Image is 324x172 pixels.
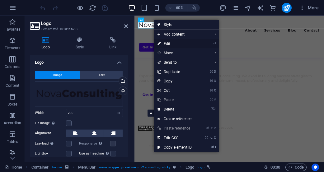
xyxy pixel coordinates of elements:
button: commerce [269,4,277,12]
button: text_generator [257,4,264,12]
i: This element contains a background [65,165,68,169]
h4: Style [64,37,98,50]
span: Click to select. Double-click to edit [31,164,49,171]
p: Favorites [4,27,20,32]
i: V [214,126,216,130]
nav: breadcrumb [31,164,210,171]
label: Fit image [35,120,66,127]
span: : [275,165,276,170]
i: C [214,79,216,83]
button: design [219,4,227,12]
span: Move [154,48,209,58]
p: Boxes [7,102,18,107]
i: AI Writer [257,4,264,12]
a: ⌘⇧VPaste reference [154,124,195,133]
a: ⌦Delete [154,105,195,114]
a: ⌘VPaste [154,95,195,105]
button: Text [80,71,123,79]
i: D [214,70,216,74]
h4: Logo [30,55,128,66]
label: Responsive [79,140,110,147]
a: ⌘DDuplicate [154,67,195,76]
i: ⌘ [206,126,209,130]
i: On resize automatically adjust zoom level to fit chosen device. [191,5,196,11]
label: Use as headline [79,150,110,157]
a: Select files from the file manager, stock photos, or upload file(s) [148,109,155,116]
i: ⌦ [211,107,216,111]
a: ⌘⌥CEdit CSS [154,133,195,143]
a: ⌘XCut [154,86,195,95]
i: ⌘ [211,145,214,149]
span: Image [53,71,62,79]
label: Lazyload [35,140,66,147]
p: Elements [5,46,21,51]
button: Image [35,71,80,79]
span: Click to select. Double-click to edit [78,164,96,171]
h6: Session time [264,164,280,171]
i: C [214,136,216,140]
i: ⌘ [205,136,208,140]
a: Click to cancel selection. Double-click to open Pages [5,164,22,171]
a: ⌘ICopy element ID [154,143,195,152]
button: reload [89,4,96,12]
i: I [215,145,216,149]
button: 60% [165,4,187,12]
i: Pages (Ctrl+Alt+S) [232,4,239,12]
button: Click here to leave preview mode and continue editing [76,4,84,12]
i: X [214,88,216,92]
h2: Logo [41,21,128,26]
i: ⌥ [209,136,213,140]
button: Usercentrics [312,164,319,171]
label: Alignment [35,130,66,137]
button: pages [232,4,239,12]
button: navigator [244,4,252,12]
div: NovaConsulting-logo-dark.png [35,81,123,106]
i: ⇧ [210,126,213,130]
a: Create reference [154,114,219,124]
i: Reload page [89,4,96,12]
i: ⌘ [210,98,213,102]
i: Navigator [244,4,251,12]
label: Width [35,111,66,115]
p: Accordion [4,120,21,125]
span: 00 00 [270,164,280,171]
button: Code [285,164,307,171]
p: Tables [7,139,18,144]
p: Content [6,83,19,88]
a: Or import this image [152,128,172,130]
i: V [214,98,216,102]
span: More [299,5,319,11]
i: Publish [283,4,290,12]
i: This element is linked [207,165,210,169]
span: . banner [51,164,62,171]
h4: Logo [30,37,64,50]
span: Add content [154,30,209,39]
label: Lightbox [35,150,66,157]
h4: Link [98,37,128,50]
span: Text [99,71,105,79]
i: ⏎ [213,42,216,46]
p: Columns [5,64,20,69]
i: ⌘ [210,79,213,83]
span: Code [288,164,304,171]
div: This is an example image. Please choose your own for more options. [138,125,192,131]
h3: Element #ed-1010465292 [41,26,115,32]
i: Design (Ctrl+Alt+Y) [219,4,227,12]
a: Style [154,20,219,29]
span: . logo [197,164,204,171]
i: This element is a customizable preset [173,165,176,169]
a: ⌘CCopy [154,76,195,86]
button: More [297,3,321,13]
span: Click to select. Double-click to edit [185,164,194,171]
button: publish [282,3,292,13]
i: Commerce [269,4,276,12]
a: ⏎Edit [154,39,195,48]
h6: 60% [175,4,185,12]
span: . menu-wrapper .preset-menu-v2-consulting .sticky [98,164,170,171]
i: ⌘ [210,70,213,74]
i: ⌘ [210,88,213,92]
a: Send to [154,58,209,67]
